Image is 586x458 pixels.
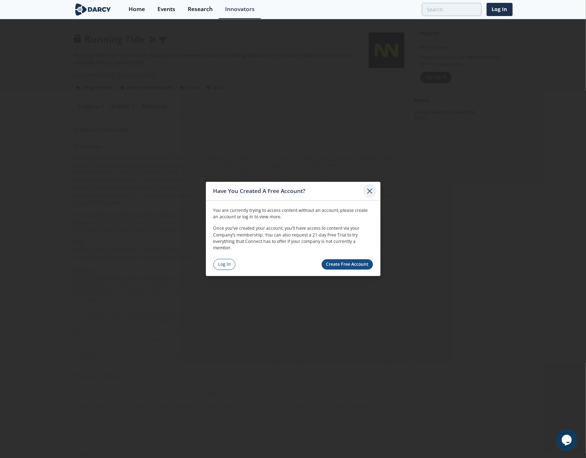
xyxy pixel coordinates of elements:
[188,6,213,12] div: Research
[556,429,579,451] iframe: chat widget
[129,6,145,12] div: Home
[157,6,175,12] div: Events
[213,184,363,198] div: Have You Created A Free Account?
[213,225,373,251] p: Once you’ve created your account, you’ll have access to content via your Company’s membership. Yo...
[213,207,373,220] p: You are currently trying to access content without an account, please create an account or log in...
[487,3,513,16] a: Log In
[225,6,255,12] div: Innovators
[74,3,113,16] img: logo-wide.svg
[422,3,482,16] input: Advanced Search
[322,259,373,270] a: Create Free Account
[213,259,236,270] a: Log In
